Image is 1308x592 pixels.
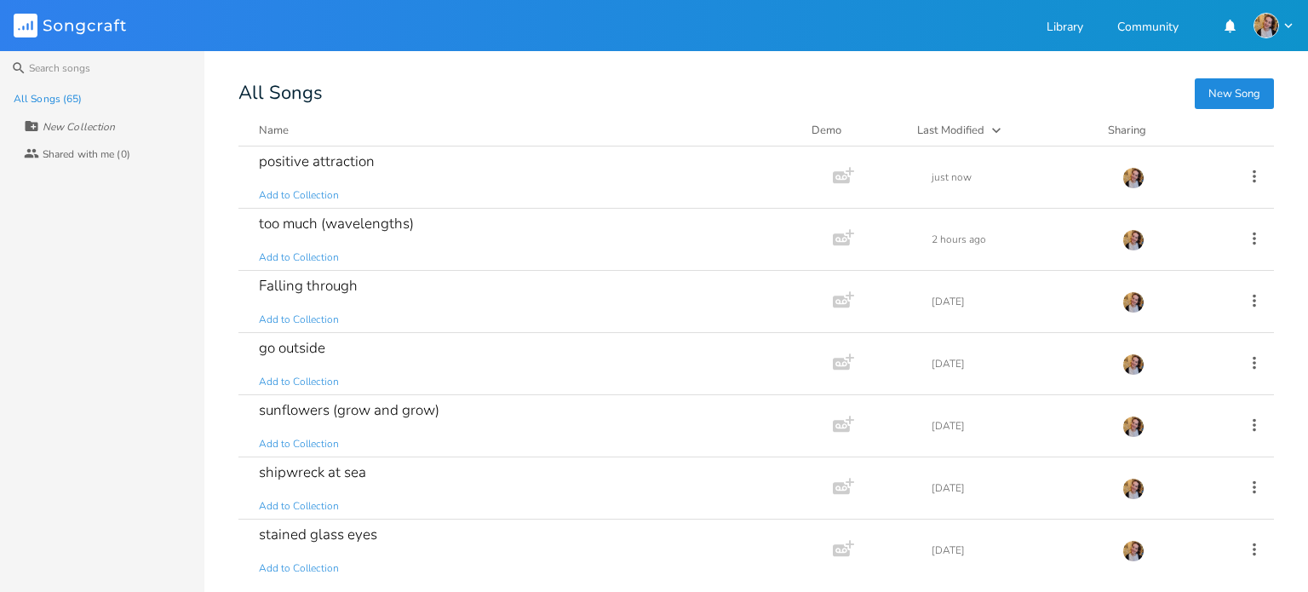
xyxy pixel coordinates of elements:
[1117,21,1179,36] a: Community
[259,527,377,542] div: stained glass eyes
[259,403,439,417] div: sunflowers (grow and grow)
[259,123,289,138] div: Name
[932,359,1102,369] div: [DATE]
[259,561,339,576] span: Add to Collection
[259,250,339,265] span: Add to Collection
[1122,167,1144,189] img: Kirsty Knell
[259,122,791,139] button: Name
[43,122,115,132] div: New Collection
[259,341,325,355] div: go outside
[14,94,82,104] div: All Songs (65)
[259,216,414,231] div: too much (wavelengths)
[259,188,339,203] span: Add to Collection
[259,437,339,451] span: Add to Collection
[1253,13,1279,38] img: Kirsty Knell
[1195,78,1274,109] button: New Song
[932,421,1102,431] div: [DATE]
[932,234,1102,244] div: 2 hours ago
[932,172,1102,182] div: just now
[812,122,897,139] div: Demo
[917,122,1087,139] button: Last Modified
[238,85,1274,101] div: All Songs
[259,154,375,169] div: positive attraction
[259,279,358,293] div: Falling through
[932,296,1102,307] div: [DATE]
[259,375,339,389] span: Add to Collection
[917,123,984,138] div: Last Modified
[1122,416,1144,438] img: Kirsty Knell
[259,465,366,480] div: shipwreck at sea
[1122,291,1144,313] img: Kirsty Knell
[1122,229,1144,251] img: Kirsty Knell
[1108,122,1210,139] div: Sharing
[259,313,339,327] span: Add to Collection
[1122,353,1144,376] img: Kirsty Knell
[1047,21,1083,36] a: Library
[1122,540,1144,562] img: Kirsty Knell
[1122,478,1144,500] img: Kirsty Knell
[932,545,1102,555] div: [DATE]
[43,149,130,159] div: Shared with me (0)
[259,499,339,514] span: Add to Collection
[932,483,1102,493] div: [DATE]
